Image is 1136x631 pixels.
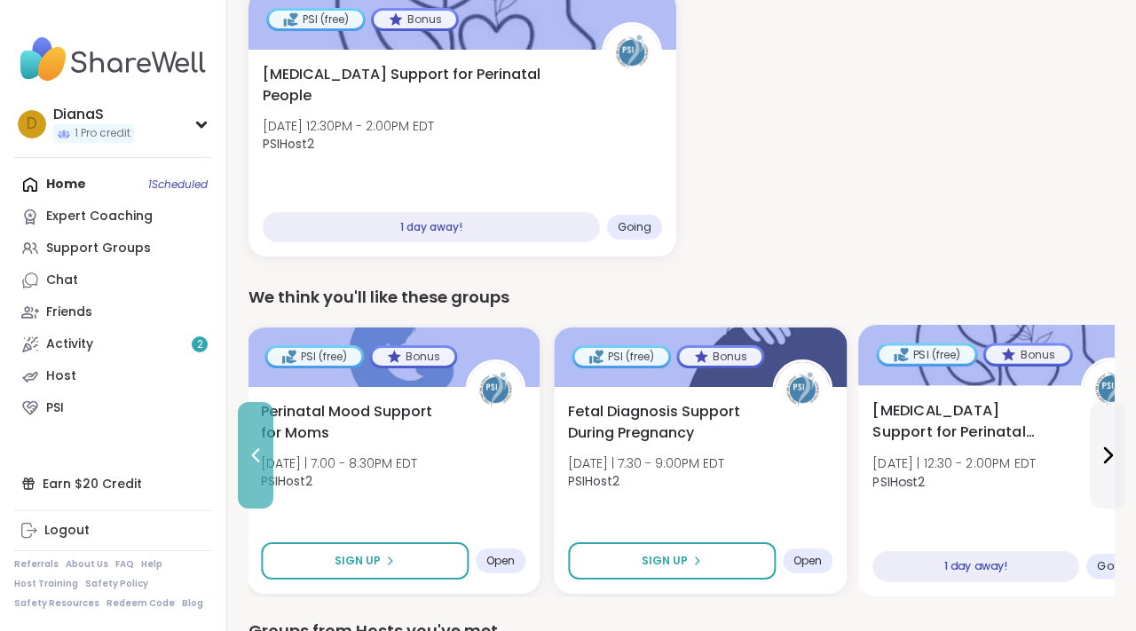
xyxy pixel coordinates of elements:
span: Open [793,554,822,568]
b: PSIHost2 [568,472,619,490]
span: [DATE] | 12:30 - 2:00PM EDT [872,454,1036,472]
img: PSIHost2 [468,362,523,417]
span: [DATE] | 7:30 - 9:00PM EDT [568,454,724,472]
a: Blog [182,597,203,610]
span: Fetal Diagnosis Support During Pregnancy [568,401,753,444]
a: Support Groups [14,233,212,264]
span: Sign Up [335,553,381,569]
div: Logout [44,522,90,540]
b: PSIHost2 [261,472,312,490]
div: 1 day away! [263,212,600,242]
a: Activity2 [14,328,212,360]
a: Redeem Code [106,597,175,610]
div: We think you'll like these groups [248,285,1115,310]
div: Friends [46,304,92,321]
span: [MEDICAL_DATA] Support for Perinatal People [263,64,582,106]
div: Bonus [374,11,456,28]
a: About Us [66,558,108,571]
a: Help [141,558,162,571]
span: [DATE] 12:30PM - 2:00PM EDT [263,117,434,135]
div: PSI (free) [880,345,975,363]
span: Sign Up [642,553,688,569]
div: Expert Coaching [46,208,153,225]
a: Host Training [14,578,78,590]
span: Going [618,220,651,234]
div: PSI (free) [269,11,363,28]
div: Host [46,367,76,385]
div: DianaS [53,105,134,124]
div: PSI (free) [574,348,668,366]
a: Host [14,360,212,392]
button: Sign Up [261,542,469,580]
div: Bonus [986,345,1070,363]
div: Earn $20 Credit [14,468,212,500]
div: Activity [46,335,93,353]
a: FAQ [115,558,134,571]
a: Safety Resources [14,597,99,610]
div: Bonus [679,348,761,366]
b: PSIHost2 [263,135,314,153]
span: Open [486,554,515,568]
a: PSI [14,392,212,424]
div: 1 day away! [872,551,1079,582]
div: Chat [46,272,78,289]
div: PSI (free) [267,348,361,366]
span: Going [1097,559,1132,573]
a: Referrals [14,558,59,571]
a: Friends [14,296,212,328]
img: PSIHost2 [604,25,659,80]
button: Sign Up [568,542,776,580]
div: PSI [46,399,64,417]
span: 2 [197,337,203,352]
span: 1 Pro credit [75,126,130,141]
a: Safety Policy [85,578,148,590]
span: Perinatal Mood Support for Moms [261,401,446,444]
span: D [27,113,37,136]
img: PSIHost2 [775,362,830,417]
a: Chat [14,264,212,296]
a: Expert Coaching [14,201,212,233]
span: [DATE] | 7:00 - 8:30PM EDT [261,454,417,472]
span: [MEDICAL_DATA] Support for Perinatal People [872,400,1061,444]
a: Logout [14,515,212,547]
img: ShareWell Nav Logo [14,28,212,91]
div: Bonus [372,348,454,366]
div: Support Groups [46,240,151,257]
b: PSIHost2 [872,472,925,490]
